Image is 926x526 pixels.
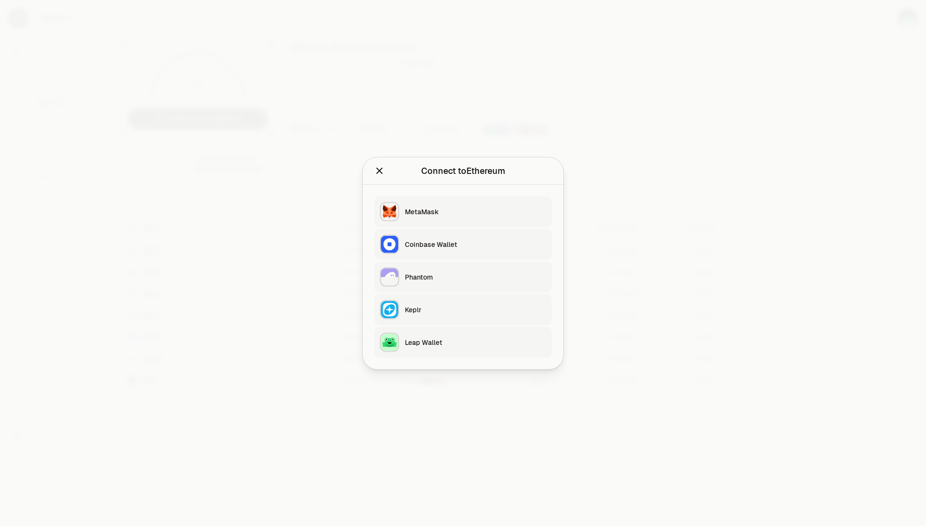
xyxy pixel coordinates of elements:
div: MetaMask [405,207,546,216]
button: Coinbase WalletCoinbase Wallet [374,229,552,259]
img: Leap Wallet [381,333,398,351]
button: PhantomPhantom [374,261,552,292]
button: Leap WalletLeap Wallet [374,327,552,357]
div: Phantom [405,272,546,281]
button: MetaMaskMetaMask [374,196,552,227]
img: Coinbase Wallet [381,235,398,253]
div: Keplr [405,305,546,314]
img: Keplr [381,301,398,318]
img: MetaMask [381,203,398,220]
div: Coinbase Wallet [405,239,546,249]
div: Connect to Ethereum [421,164,505,177]
button: Close [374,164,385,177]
div: Leap Wallet [405,337,546,347]
img: Phantom [381,268,398,285]
button: KeplrKeplr [374,294,552,325]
